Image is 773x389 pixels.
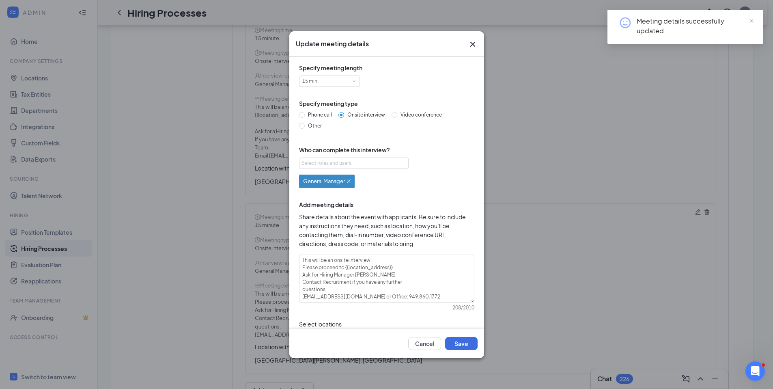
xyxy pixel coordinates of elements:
button: Save [445,337,478,350]
span: Onsite interview [344,112,388,118]
span: Add meeting details [299,200,474,209]
iframe: Intercom live chat [745,361,765,381]
span: Select locations [299,320,474,328]
div: 208 / 2010 [304,304,474,311]
h3: Update meeting details [296,39,369,48]
textarea: This will be an onsite interview. Please proceed to {{location_address}}. Ask for Hiring Manager ... [299,254,474,302]
span: Other [305,122,325,128]
span: Phone call [305,112,335,118]
span: Share details about the event with applicants. Be sure to include any instructions they need, suc... [299,212,474,248]
svg: HappyFace [619,16,632,29]
div: Select roles and users [301,159,402,167]
span: Video conference [397,112,445,118]
button: Cancel [408,337,441,350]
div: 15 min [302,76,323,86]
span: General Manager [303,177,345,185]
span: close [749,18,754,24]
span: Specify meeting length [299,63,474,72]
svg: Cross [468,39,478,49]
span: Who can complete this interview? [299,145,474,154]
div: Meeting details successfully updated [637,16,754,36]
button: Close [468,39,478,49]
span: Specify meeting type [299,99,474,108]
